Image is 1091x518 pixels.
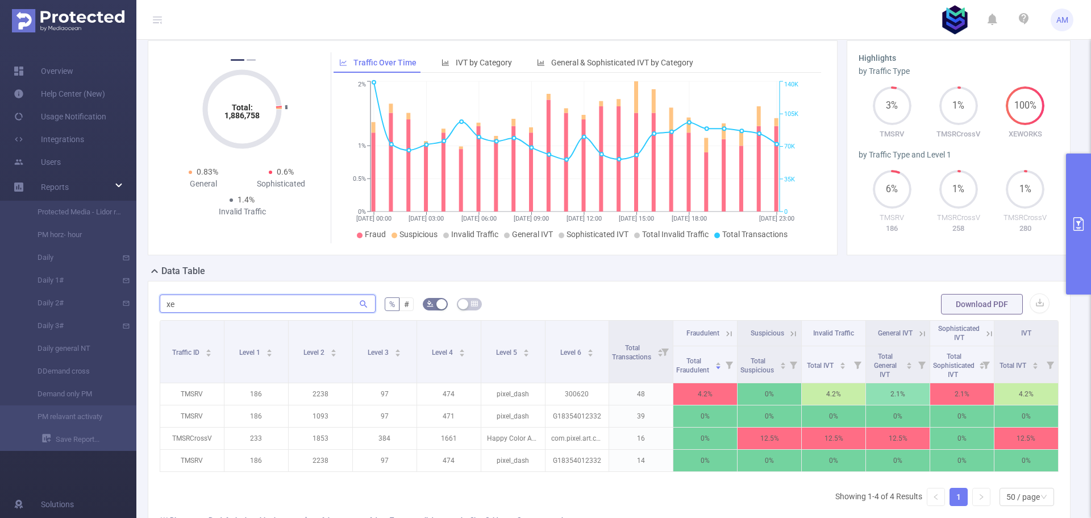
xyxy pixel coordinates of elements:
[331,347,337,351] i: icon: caret-up
[14,105,106,128] a: Usage Notification
[994,428,1058,449] p: 12.5%
[751,329,784,337] span: Suspicious
[231,59,244,61] button: 1
[587,347,593,351] i: icon: caret-up
[459,347,465,351] i: icon: caret-up
[673,450,737,471] p: 0%
[939,185,978,194] span: 1%
[802,405,865,427] p: 0%
[41,183,69,192] span: Reports
[523,347,530,354] div: Sort
[642,230,709,239] span: Total Invalid Traffic
[950,488,967,505] a: 1
[925,212,992,223] p: TMSRCrossV
[353,450,417,471] p: 97
[160,383,224,405] p: TMSRV
[197,167,218,176] span: 0.83%
[1032,360,1039,367] div: Sort
[427,300,434,307] i: icon: bg-colors
[456,58,512,67] span: IVT by Category
[389,300,395,309] span: %
[1056,9,1068,31] span: AM
[23,360,123,383] a: DDemand cross
[978,346,994,383] i: Filter menu
[609,428,673,449] p: 16
[785,346,801,383] i: Filter menu
[759,215,794,222] tspan: [DATE] 23:00
[802,383,865,405] p: 4.2%
[941,294,1023,314] button: Download PDF
[523,347,529,351] i: icon: caret-up
[512,230,553,239] span: General IVT
[417,450,481,471] p: 474
[840,364,846,368] i: icon: caret-down
[686,329,719,337] span: Fraudulent
[205,347,212,354] div: Sort
[353,428,417,449] p: 384
[172,349,201,357] span: Traffic ID
[866,383,930,405] p: 2.1%
[514,215,549,222] tspan: [DATE] 09:00
[12,9,124,32] img: Protected Media
[874,353,897,379] span: Total General IVT
[545,383,609,405] p: 300620
[160,295,376,313] input: Search...
[203,206,281,218] div: Invalid Traffic
[23,314,123,337] a: Daily 3#
[23,405,123,428] a: PM relavant activaty
[224,428,288,449] p: 233
[353,58,417,67] span: Traffic Over Time
[1040,494,1047,502] i: icon: down
[224,405,288,427] p: 186
[992,223,1059,234] p: 280
[784,208,788,216] tspan: 0
[994,450,1058,471] p: 0%
[481,428,545,449] p: Happy Color Android
[715,364,722,368] i: icon: caret-down
[417,383,481,405] p: 474
[160,450,224,471] p: TMSRV
[1032,364,1038,368] i: icon: caret-down
[927,488,945,506] li: Previous Page
[545,428,609,449] p: com.pixel.art.coloring.color.number
[932,494,939,500] i: icon: left
[1000,362,1028,370] span: Total IVT
[459,352,465,355] i: icon: caret-down
[978,494,985,500] i: icon: right
[839,360,846,367] div: Sort
[247,59,256,61] button: 2
[933,353,975,379] span: Total Sophisticated IVT
[925,223,992,234] p: 258
[992,212,1059,223] p: TMSRCrossV
[394,347,401,354] div: Sort
[205,352,211,355] i: icon: caret-down
[330,347,337,354] div: Sort
[551,58,693,67] span: General & Sophisticated IVT by Category
[609,450,673,471] p: 14
[859,212,925,223] p: TMSRV
[471,300,478,307] i: icon: table
[866,450,930,471] p: 0%
[906,364,913,368] i: icon: caret-down
[939,101,978,110] span: 1%
[399,230,438,239] span: Suspicious
[23,383,123,405] a: Demand only PM
[160,405,224,427] p: TMSRV
[721,346,737,383] i: Filter menu
[358,208,366,216] tspan: 0%
[358,81,366,89] tspan: 2%
[906,360,913,364] i: icon: caret-up
[289,383,352,405] p: 2238
[676,357,711,374] span: Total Fraudulent
[41,176,69,198] a: Reports
[23,337,123,360] a: Daily general NT
[481,450,545,471] p: pixel_dash
[866,428,930,449] p: 12.5%
[673,428,737,449] p: 0%
[1006,488,1040,505] div: 50 / page
[859,223,925,234] p: 186
[715,360,722,367] div: Sort
[878,329,913,337] span: General IVT
[609,405,673,427] p: 39
[1032,360,1038,364] i: icon: caret-up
